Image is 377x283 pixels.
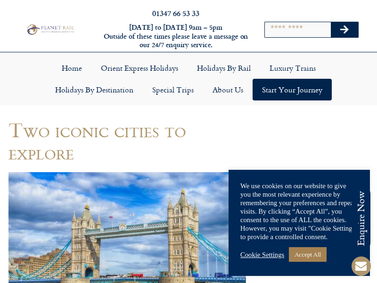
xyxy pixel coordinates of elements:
[203,79,253,100] a: About Us
[289,247,327,262] a: Accept All
[5,57,372,100] nav: Menu
[240,182,358,241] div: We use cookies on our website to give you the most relevant experience by remembering your prefer...
[52,57,91,79] a: Home
[25,23,75,35] img: Planet Rail Train Holidays Logo
[188,57,260,79] a: Holidays by Rail
[152,8,199,18] a: 01347 66 53 33
[91,57,188,79] a: Orient Express Holidays
[331,22,358,37] button: Search
[260,57,325,79] a: Luxury Trains
[143,79,203,100] a: Special Trips
[103,23,249,50] h6: [DATE] to [DATE] 9am – 5pm Outside of these times please leave a message on our 24/7 enquiry serv...
[240,250,284,259] a: Cookie Settings
[46,79,143,100] a: Holidays by Destination
[253,79,332,100] a: Start your Journey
